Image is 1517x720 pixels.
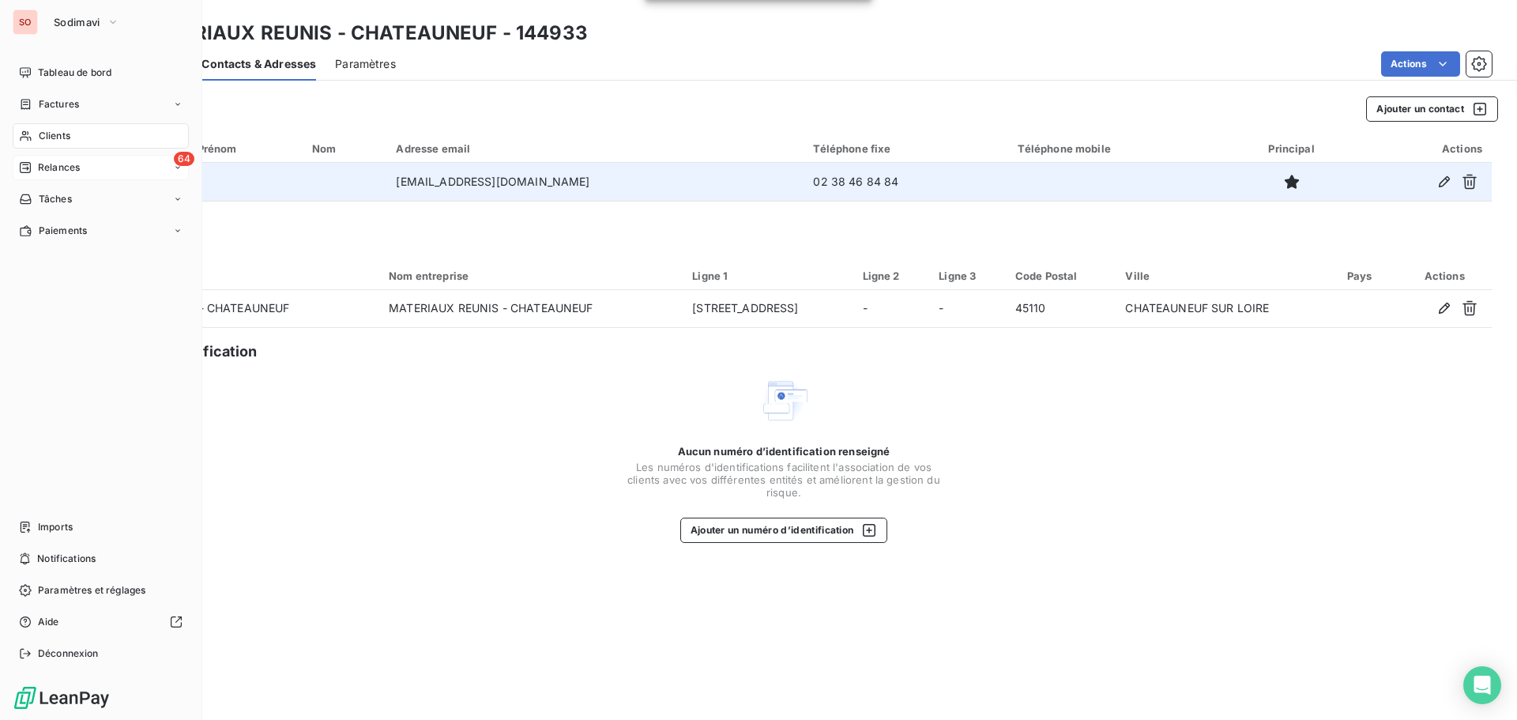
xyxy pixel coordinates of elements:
div: Téléphone mobile [1018,142,1218,155]
h3: MATERIAUX REUNIS - CHATEAUNEUF - 144933 [139,19,588,47]
img: Empty state [758,375,809,426]
td: [STREET_ADDRESS] [683,290,853,328]
div: Nom entreprise [389,270,673,282]
td: CHATEAUNEUF SUR LOIRE [1116,290,1337,328]
td: - [853,290,930,328]
span: Notifications [37,552,96,566]
span: Aucun numéro d’identification renseigné [678,445,890,458]
div: Adresse email [396,142,794,155]
button: Ajouter un contact [1366,96,1498,122]
span: Tâches [39,192,72,206]
td: - [929,290,1006,328]
div: Nom [312,142,378,155]
span: Paramètres [335,56,396,72]
td: [EMAIL_ADDRESS][DOMAIN_NAME] [386,163,804,201]
span: Contacts & Adresses [201,56,316,72]
span: Paramètres et réglages [38,583,145,597]
div: Principal [1237,142,1346,155]
div: Ligne 2 [863,270,920,282]
a: Aide [13,609,189,635]
div: Destinataire [85,270,370,282]
div: Ligne 1 [692,270,843,282]
div: Téléphone fixe [813,142,999,155]
span: 64 [174,152,194,166]
div: Actions [1406,270,1482,282]
div: SO [13,9,38,35]
span: Imports [38,520,73,534]
button: Ajouter un numéro d’identification [680,518,888,543]
div: Ligne 3 [939,270,996,282]
span: Déconnexion [38,646,99,661]
td: MATERIAUX REUNIS - CHATEAUNEUF [76,290,379,328]
span: Aide [38,615,59,629]
span: Tableau de bord [38,66,111,80]
div: Pays [1347,270,1388,282]
div: Prénom [198,142,293,155]
span: Sodimavi [54,16,100,28]
div: Code Postal [1015,270,1107,282]
div: Ville [1125,270,1327,282]
div: Actions [1365,142,1482,155]
span: Relances [38,160,80,175]
span: Les numéros d'identifications facilitent l'association de vos clients avec vos différentes entité... [626,461,942,499]
span: Factures [39,97,79,111]
td: 45110 [1006,290,1116,328]
img: Logo LeanPay [13,685,111,711]
div: Open Intercom Messenger [1463,666,1501,704]
button: Actions [1381,51,1460,77]
td: MATERIAUX REUNIS - CHATEAUNEUF [379,290,683,328]
td: 02 38 46 84 84 [804,163,1008,201]
span: Clients [39,129,70,143]
span: Paiements [39,224,87,238]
